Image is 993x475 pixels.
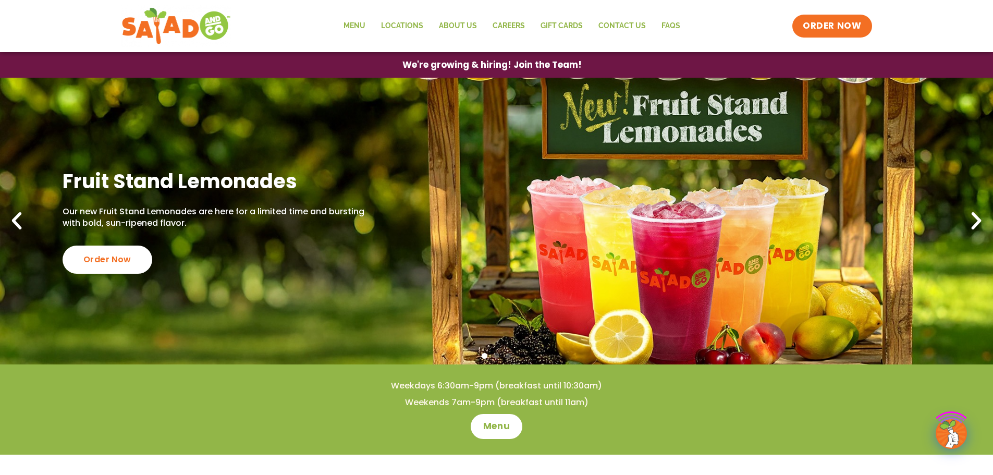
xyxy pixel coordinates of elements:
span: Go to slide 1 [482,353,487,359]
p: Our new Fruit Stand Lemonades are here for a limited time and bursting with bold, sun-ripened fla... [63,206,370,229]
div: Order Now [63,246,152,274]
a: Menu [471,414,522,439]
a: We're growing & hiring! Join the Team! [387,53,597,77]
a: ORDER NOW [792,15,872,38]
img: new-SAG-logo-768×292 [121,5,231,47]
a: Locations [373,14,431,38]
div: Next slide [965,210,988,233]
span: Go to slide 3 [506,353,511,359]
a: GIFT CARDS [533,14,591,38]
div: Previous slide [5,210,28,233]
span: We're growing & hiring! Join the Team! [402,60,582,69]
h2: Fruit Stand Lemonades [63,168,370,194]
nav: Menu [336,14,688,38]
span: Menu [483,420,510,433]
span: ORDER NOW [803,20,861,32]
a: Careers [485,14,533,38]
a: Contact Us [591,14,654,38]
h4: Weekends 7am-9pm (breakfast until 11am) [21,397,972,408]
a: FAQs [654,14,688,38]
span: Go to slide 2 [494,353,499,359]
h4: Weekdays 6:30am-9pm (breakfast until 10:30am) [21,380,972,392]
a: Menu [336,14,373,38]
a: About Us [431,14,485,38]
